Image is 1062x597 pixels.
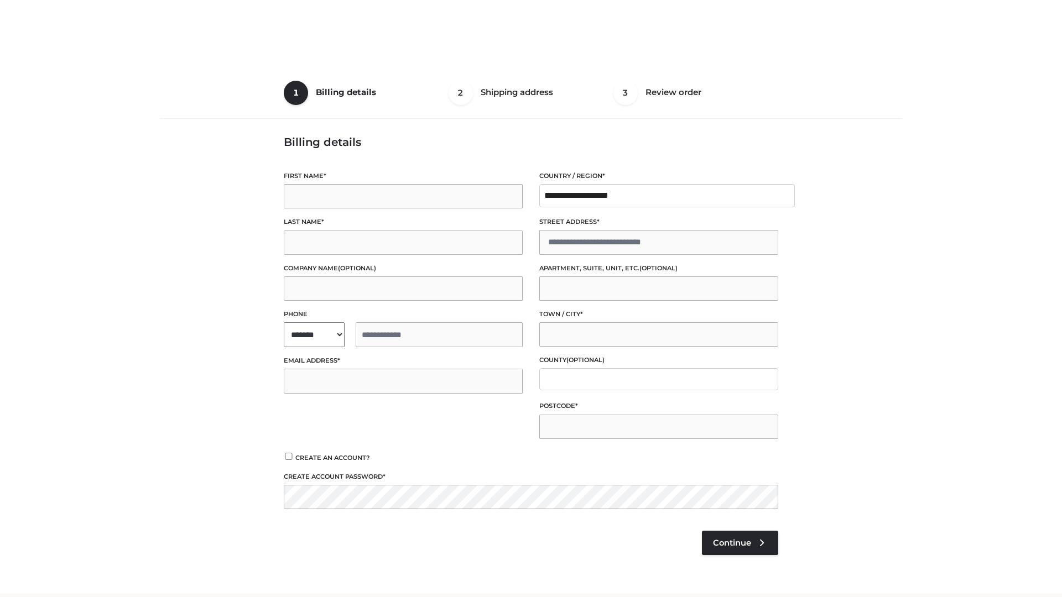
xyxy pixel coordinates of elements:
label: Email address [284,355,523,366]
span: Billing details [316,87,376,97]
a: Continue [702,531,778,555]
label: Country / Region [539,171,778,181]
span: Review order [645,87,701,97]
label: Postcode [539,401,778,411]
label: First name [284,171,523,181]
label: Last name [284,217,523,227]
h3: Billing details [284,135,778,149]
span: (optional) [566,356,605,364]
label: Phone [284,309,523,320]
span: Continue [713,538,751,548]
label: Street address [539,217,778,227]
span: (optional) [639,264,678,272]
span: 1 [284,81,308,105]
label: County [539,355,778,365]
label: Create account password [284,472,778,482]
label: Town / City [539,309,778,320]
span: Create an account? [295,454,370,462]
label: Apartment, suite, unit, etc. [539,263,778,274]
label: Company name [284,263,523,274]
span: Shipping address [481,87,553,97]
span: (optional) [338,264,376,272]
span: 3 [613,81,638,105]
input: Create an account? [284,453,294,460]
span: 2 [449,81,473,105]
